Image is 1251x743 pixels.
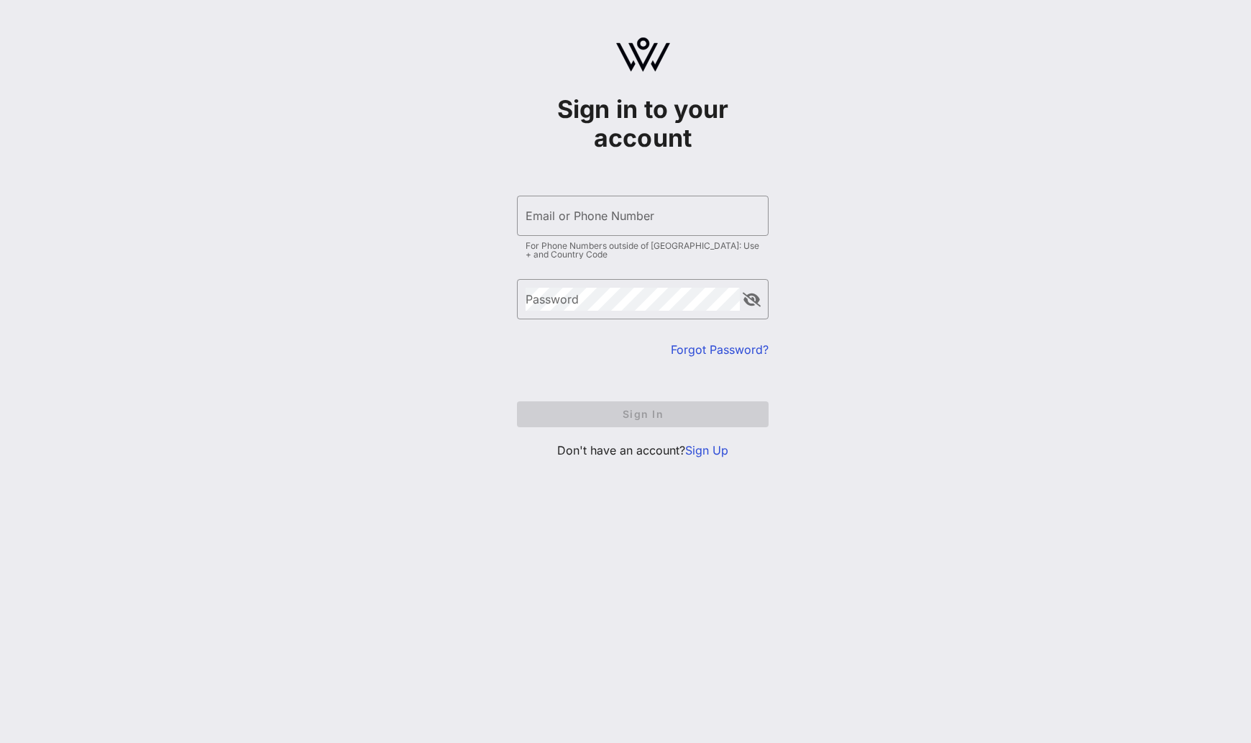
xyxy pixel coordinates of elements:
img: logo.svg [616,37,670,72]
p: Don't have an account? [517,442,769,459]
button: append icon [743,293,761,307]
a: Sign Up [685,443,728,457]
h1: Sign in to your account [517,95,769,152]
a: Forgot Password? [671,342,769,357]
div: For Phone Numbers outside of [GEOGRAPHIC_DATA]: Use + and Country Code [526,242,760,259]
